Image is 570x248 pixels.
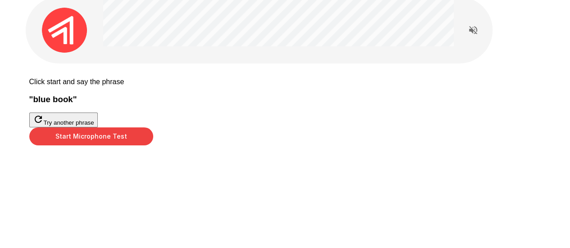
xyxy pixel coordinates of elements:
h3: " blue book " [29,95,541,104]
button: Try another phrase [29,113,98,127]
button: Read questions aloud [464,21,482,39]
img: applaudo_avatar.png [42,8,87,53]
button: Start Microphone Test [29,127,153,145]
p: Click start and say the phrase [29,78,541,86]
